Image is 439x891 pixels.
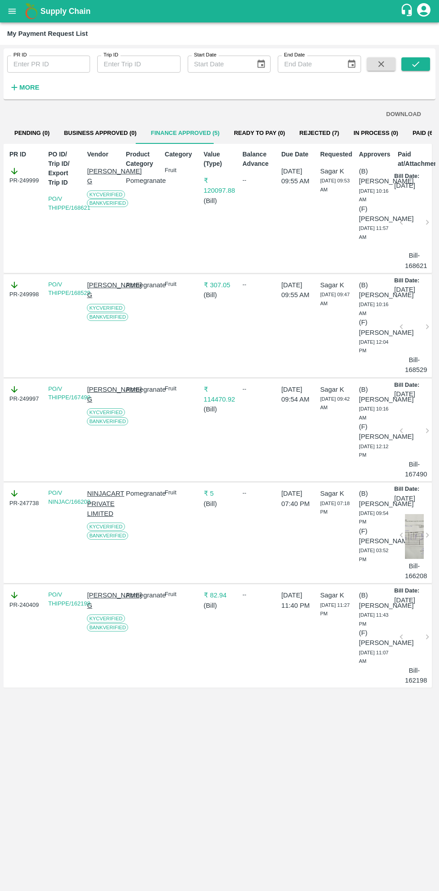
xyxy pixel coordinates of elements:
[359,385,391,405] p: (B) [PERSON_NAME]
[394,389,415,399] p: [DATE]
[165,489,197,497] p: Fruit
[281,489,313,509] p: [DATE] 07:40 PM
[19,84,39,91] strong: More
[40,7,90,16] b: Supply Chain
[87,190,125,199] span: KYC Verified
[87,590,119,610] p: [PERSON_NAME] G
[320,150,352,159] p: Requested
[405,459,424,480] p: Bill-167490
[204,601,236,610] p: ( Bill )
[204,150,236,169] p: Value (Type)
[87,417,128,425] span: Bank Verified
[320,292,350,306] span: [DATE] 09:47 AM
[278,56,339,73] input: End Date
[242,590,274,599] div: --
[242,489,274,497] div: --
[359,612,388,627] span: [DATE] 11:43 PM
[359,188,388,203] span: [DATE] 10:16 AM
[405,355,424,375] p: Bill-168529
[359,526,391,546] p: (F) [PERSON_NAME]
[87,523,125,531] span: KYC Verified
[292,122,346,144] button: Rejected (7)
[383,107,425,122] button: DOWNLOAD
[359,650,388,664] span: [DATE] 11:07 AM
[126,150,158,169] p: Product Category
[281,150,313,159] p: Due Date
[9,590,41,609] div: PR-240409
[320,396,350,411] span: [DATE] 09:42 AM
[126,280,158,290] p: Pomegranate
[359,406,388,420] span: [DATE] 10:16 AM
[48,195,90,211] a: PO/V THIPPE/168621
[281,166,313,186] p: [DATE] 09:55 AM
[22,2,40,20] img: logo
[281,385,313,405] p: [DATE] 09:54 AM
[405,561,424,581] p: Bill-166208
[359,339,388,354] span: [DATE] 12:04 PM
[204,590,236,600] p: ₹ 82.94
[394,277,419,285] p: Bill Date:
[394,285,415,294] p: [DATE]
[394,381,419,389] p: Bill Date:
[204,404,236,414] p: ( Bill )
[144,122,227,144] button: Finance Approved (5)
[204,176,236,196] p: ₹ 120097.88
[204,196,236,206] p: ( Bill )
[9,489,41,507] div: PR-247738
[13,52,27,59] label: PR ID
[126,385,158,394] p: Pomegranate
[194,52,216,59] label: Start Date
[204,290,236,300] p: ( Bill )
[405,666,424,686] p: Bill-162198
[204,499,236,509] p: ( Bill )
[204,385,236,405] p: ₹ 114470.92
[165,150,197,159] p: Category
[400,3,416,19] div: customer-support
[359,422,391,442] p: (F) [PERSON_NAME]
[165,280,197,289] p: Fruit
[359,302,388,316] span: [DATE] 10:16 AM
[7,80,42,95] button: More
[346,122,405,144] button: In Process (0)
[320,489,352,498] p: Sagar K
[9,166,41,185] div: PR-249999
[165,385,197,393] p: Fruit
[87,313,128,321] span: Bank Verified
[320,602,350,617] span: [DATE] 11:27 PM
[320,590,352,600] p: Sagar K
[394,493,415,503] p: [DATE]
[57,122,144,144] button: Business Approved (0)
[48,591,90,607] a: PO/V THIPPE/162198
[359,317,391,337] p: (F) [PERSON_NAME]
[242,280,274,289] div: --
[87,385,119,405] p: [PERSON_NAME] G
[9,385,41,403] div: PR-249997
[87,408,125,416] span: KYC Verified
[320,385,352,394] p: Sagar K
[40,5,400,17] a: Supply Chain
[48,489,90,505] a: PO/V NINJAC/166208
[359,204,391,224] p: (F) [PERSON_NAME]
[87,280,119,300] p: [PERSON_NAME] G
[165,590,197,599] p: Fruit
[320,178,350,192] span: [DATE] 09:53 AM
[405,251,424,271] p: Bill-168621
[359,590,391,610] p: (B) [PERSON_NAME]
[87,623,128,631] span: Bank Verified
[416,2,432,21] div: account of current user
[394,181,415,190] p: [DATE]
[103,52,118,59] label: Trip ID
[320,280,352,290] p: Sagar K
[242,385,274,394] div: --
[7,28,88,39] div: My Payment Request List
[87,199,128,207] span: Bank Verified
[126,489,158,498] p: Pomegranate
[359,225,388,240] span: [DATE] 11:57 AM
[48,385,90,401] a: PO/V THIPPE/167490
[284,52,305,59] label: End Date
[7,122,57,144] button: Pending (0)
[188,56,249,73] input: Start Date
[253,56,270,73] button: Choose date
[87,489,119,519] p: NINJACART PRIVATE LIMITED
[394,595,415,605] p: [DATE]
